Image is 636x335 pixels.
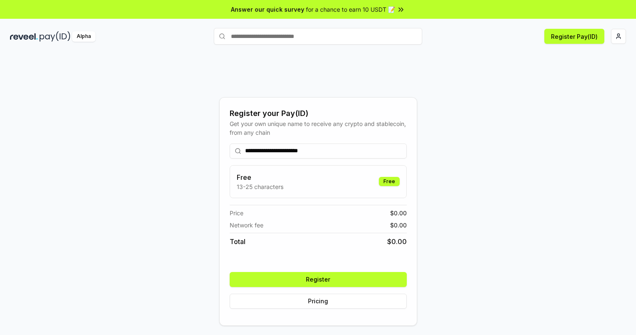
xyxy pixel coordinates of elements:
[230,209,243,217] span: Price
[230,221,263,229] span: Network fee
[231,5,304,14] span: Answer our quick survey
[230,272,407,287] button: Register
[379,177,400,186] div: Free
[230,108,407,119] div: Register your Pay(ID)
[387,237,407,247] span: $ 0.00
[306,5,395,14] span: for a chance to earn 10 USDT 📝
[390,221,407,229] span: $ 0.00
[237,182,283,191] p: 13-25 characters
[10,31,38,42] img: reveel_dark
[230,119,407,137] div: Get your own unique name to receive any crypto and stablecoin, from any chain
[544,29,604,44] button: Register Pay(ID)
[40,31,70,42] img: pay_id
[237,172,283,182] h3: Free
[230,294,407,309] button: Pricing
[72,31,95,42] div: Alpha
[230,237,245,247] span: Total
[390,209,407,217] span: $ 0.00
